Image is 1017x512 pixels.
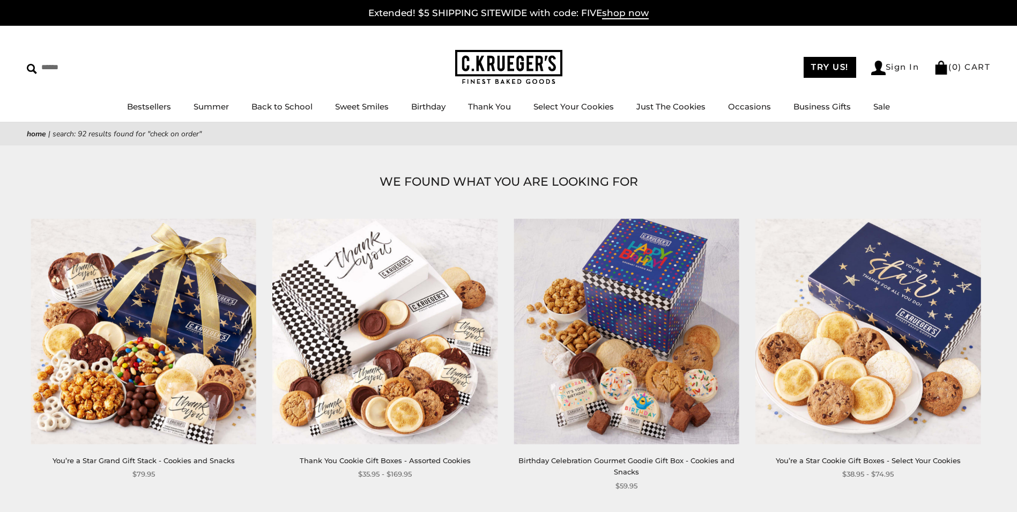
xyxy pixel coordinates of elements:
[335,101,389,112] a: Sweet Smiles
[615,480,637,492] span: $59.95
[132,469,155,480] span: $79.95
[518,456,734,476] a: Birthday Celebration Gourmet Goodie Gift Box - Cookies and Snacks
[300,456,471,465] a: Thank You Cookie Gift Boxes - Assorted Cookies
[873,101,890,112] a: Sale
[48,129,50,139] span: |
[793,101,851,112] a: Business Gifts
[636,101,706,112] a: Just The Cookies
[368,8,649,19] a: Extended! $5 SHIPPING SITEWIDE with code: FIVEshop now
[602,8,649,19] span: shop now
[776,456,961,465] a: You’re a Star Cookie Gift Boxes - Select Your Cookies
[27,128,990,140] nav: breadcrumbs
[871,61,919,75] a: Sign In
[251,101,313,112] a: Back to School
[43,172,974,192] h1: WE FOUND WHAT YOU ARE LOOKING FOR
[31,218,256,444] img: You’re a Star Grand Gift Stack - Cookies and Snacks
[871,61,886,75] img: Account
[272,218,498,444] img: Thank You Cookie Gift Boxes - Assorted Cookies
[533,101,614,112] a: Select Your Cookies
[53,456,235,465] a: You’re a Star Grand Gift Stack - Cookies and Snacks
[194,101,229,112] a: Summer
[27,59,154,76] input: Search
[934,62,990,72] a: (0) CART
[53,129,202,139] span: Search: 92 results found for "check on order"
[27,129,46,139] a: Home
[755,218,981,444] img: You’re a Star Cookie Gift Boxes - Select Your Cookies
[27,64,37,74] img: Search
[411,101,446,112] a: Birthday
[842,469,894,480] span: $38.95 - $74.95
[728,101,771,112] a: Occasions
[952,62,959,72] span: 0
[514,218,739,444] img: Birthday Celebration Gourmet Goodie Gift Box - Cookies and Snacks
[934,61,948,75] img: Bag
[455,50,562,85] img: C.KRUEGER'S
[804,57,856,78] a: TRY US!
[127,101,171,112] a: Bestsellers
[358,469,412,480] span: $35.95 - $169.95
[468,101,511,112] a: Thank You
